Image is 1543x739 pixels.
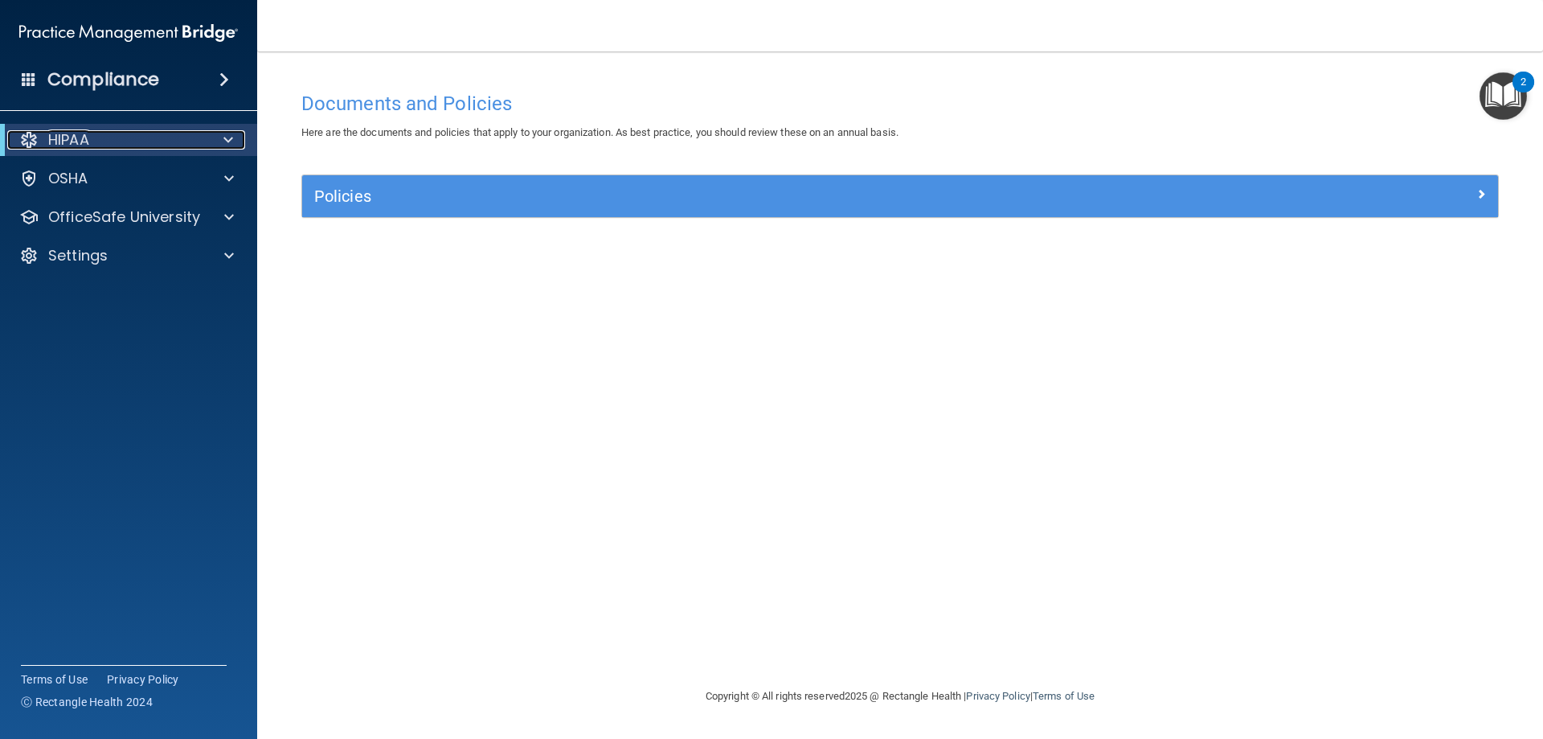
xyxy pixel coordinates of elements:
h4: Compliance [47,68,159,91]
img: PMB logo [19,17,238,49]
p: HIPAA [48,130,89,150]
a: OfficeSafe University [19,207,234,227]
h4: Documents and Policies [301,93,1499,114]
div: Copyright © All rights reserved 2025 @ Rectangle Health | | [607,671,1193,722]
h5: Policies [314,187,1187,205]
div: 2 [1520,82,1526,103]
a: OSHA [19,169,234,188]
p: OSHA [48,169,88,188]
a: Privacy Policy [107,671,179,688]
a: Privacy Policy [966,690,1029,702]
a: Terms of Use [21,671,88,688]
a: Policies [314,183,1486,209]
a: Settings [19,246,234,265]
p: Settings [48,246,108,265]
a: HIPAA [19,130,233,150]
span: Here are the documents and policies that apply to your organization. As best practice, you should... [301,126,898,138]
iframe: Drift Widget Chat Controller [1463,628,1524,689]
button: Open Resource Center, 2 new notifications [1480,72,1527,120]
a: Terms of Use [1033,690,1095,702]
span: Ⓒ Rectangle Health 2024 [21,694,153,710]
p: OfficeSafe University [48,207,200,227]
